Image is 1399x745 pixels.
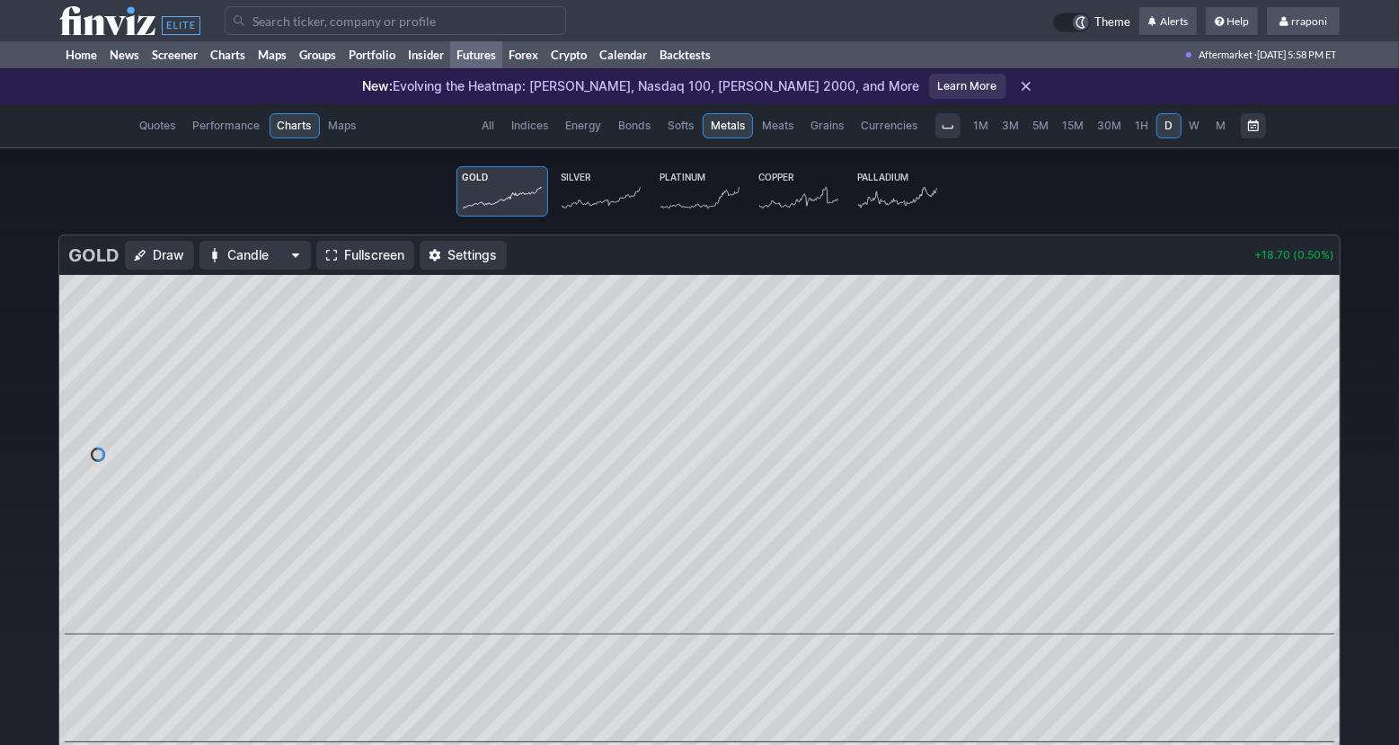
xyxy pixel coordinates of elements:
p: +18.70 (0.50%) [1254,250,1334,261]
span: Quotes [140,117,176,135]
a: Screener [146,41,204,68]
h3: Gold [68,243,120,268]
span: D [1164,119,1173,132]
a: Help [1206,7,1258,36]
a: Softs [660,113,702,138]
p: Evolving the Heatmap: [PERSON_NAME], Nasdaq 100, [PERSON_NAME] 2000, and More [363,77,920,95]
a: Platinum [654,166,746,217]
a: Portfolio [342,41,402,68]
a: Calendar [593,41,653,68]
button: Draw [125,241,194,270]
span: Aftermarket · [1199,41,1257,68]
span: 1H [1136,119,1149,132]
span: Copper [759,172,795,182]
a: 1M [968,113,996,138]
a: 15M [1057,113,1091,138]
a: Theme [1053,13,1130,32]
span: Energy [565,117,601,135]
span: 30M [1098,119,1122,132]
span: 3M [1003,119,1020,132]
span: Candle [227,246,283,264]
a: Backtests [653,41,717,68]
a: Currencies [853,113,925,138]
span: Theme [1094,13,1130,32]
span: 5M [1033,119,1049,132]
a: Maps [321,113,365,138]
a: Gold [456,166,548,217]
a: Futures [450,41,502,68]
span: Silver [562,172,592,182]
a: Indices [503,113,556,138]
input: Search [225,6,566,35]
a: Maps [252,41,293,68]
span: Draw [153,246,184,264]
a: 3M [996,113,1026,138]
span: Gold [463,172,489,182]
a: Learn More [929,74,1006,99]
a: Bonds [610,113,659,138]
span: Grains [810,117,844,135]
a: Charts [270,113,320,138]
span: Platinum [660,172,706,182]
span: 15M [1063,119,1085,132]
a: 1H [1129,113,1156,138]
button: Interval [935,113,961,138]
a: W [1182,113,1208,138]
span: Fullscreen [344,246,404,264]
a: Quotes [132,113,184,138]
span: Softs [668,117,694,135]
span: Bonds [618,117,651,135]
a: Crypto [545,41,593,68]
span: Settings [447,246,497,264]
a: Performance [185,113,269,138]
a: Insider [402,41,450,68]
a: Energy [557,113,609,138]
span: Performance [193,117,261,135]
a: News [103,41,146,68]
a: Palladium [852,166,943,217]
a: Silver [555,166,647,217]
a: Groups [293,41,342,68]
a: Copper [753,166,845,217]
a: Meats [754,113,801,138]
span: New: [363,78,394,93]
a: 30M [1092,113,1129,138]
span: M [1216,119,1226,132]
a: Forex [502,41,545,68]
span: Metals [711,117,745,135]
button: Chart Type [199,241,311,270]
span: Currencies [861,117,917,135]
span: 1M [974,119,989,132]
button: Settings [420,241,507,270]
a: Alerts [1139,7,1197,36]
a: Home [59,41,103,68]
a: M [1209,113,1234,138]
span: [DATE] 5:58 PM ET [1257,41,1336,68]
span: Palladium [858,172,909,182]
a: Charts [204,41,252,68]
a: Fullscreen [316,241,414,270]
span: Maps [329,117,357,135]
button: Range [1241,113,1266,138]
span: W [1190,119,1200,132]
a: rraponi [1267,7,1340,36]
span: All [482,117,494,135]
a: All [474,113,502,138]
span: rraponi [1291,14,1327,28]
a: Metals [703,113,753,138]
span: Charts [278,117,312,135]
a: D [1156,113,1182,138]
a: 5M [1027,113,1056,138]
a: Grains [802,113,852,138]
span: Meats [762,117,793,135]
span: Indices [511,117,548,135]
